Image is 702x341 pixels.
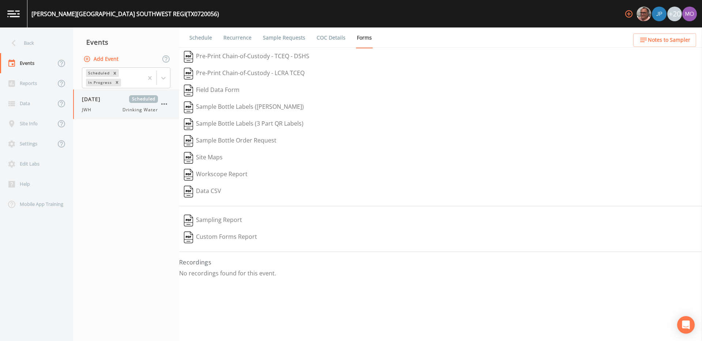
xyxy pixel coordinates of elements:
button: Sample Bottle Order Request [179,133,281,149]
img: svg%3e [184,152,193,164]
img: svg%3e [184,118,193,130]
button: Custom Forms Report [179,229,262,246]
div: Open Intercom Messenger [677,316,695,334]
div: Events [73,33,179,51]
button: Add Event [82,52,121,66]
img: svg%3e [184,186,193,197]
button: Sample Bottle Labels (3 Part QR Labels) [179,116,308,133]
img: svg%3e [184,85,193,96]
button: Sample Bottle Labels ([PERSON_NAME]) [179,99,309,116]
p: No recordings found for this event. [179,270,702,277]
img: 41241ef155101aa6d92a04480b0d0000 [652,7,667,21]
a: Recurrence [222,27,253,48]
a: Forms [356,27,373,48]
span: JWH [82,107,96,113]
button: Pre-Print Chain-of-Custody - LCRA TCEQ [179,65,309,82]
div: Scheduled [86,69,111,77]
a: Sample Requests [262,27,306,48]
a: Schedule [188,27,213,48]
img: svg%3e [184,135,193,147]
button: Sampling Report [179,212,247,229]
button: Workscope Report [179,166,252,183]
img: svg%3e [184,68,193,79]
div: [PERSON_NAME][GEOGRAPHIC_DATA] SOUTHWEST REGI (TX0720056) [31,10,219,18]
a: COC Details [316,27,347,48]
button: Field Data Form [179,82,244,99]
div: Remove In Progress [113,79,121,86]
span: Scheduled [129,95,158,103]
div: Joshua gere Paul [652,7,667,21]
h4: Recordings [179,258,702,267]
span: Notes to Sampler [648,36,690,45]
div: +20 [667,7,682,21]
button: Data CSV [179,183,226,200]
div: Remove Scheduled [111,69,119,77]
a: [DATE]ScheduledJWHDrinking Water [73,89,179,119]
img: svg%3e [184,101,193,113]
span: Drinking Water [122,107,158,113]
span: [DATE] [82,95,106,103]
div: Mike Franklin [636,7,652,21]
img: svg%3e [184,231,193,243]
div: In Progress [86,79,113,86]
img: e2d790fa78825a4bb76dcb6ab311d44c [637,7,651,21]
img: svg%3e [184,215,193,226]
button: Site Maps [179,149,227,166]
img: svg%3e [184,169,193,181]
img: logo [7,10,20,17]
button: Pre-Print Chain-of-Custody - TCEQ - DSHS [179,48,314,65]
img: 4e251478aba98ce068fb7eae8f78b90c [682,7,697,21]
button: Notes to Sampler [633,33,696,47]
img: svg%3e [184,51,193,63]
